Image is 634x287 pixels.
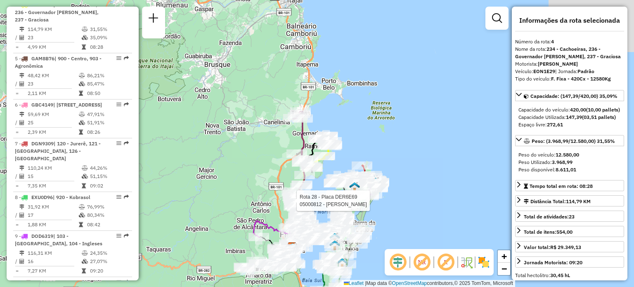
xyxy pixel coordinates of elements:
td: / [15,119,19,127]
div: Capacidade do veículo: [518,106,621,114]
span: Peso do veículo: [518,152,579,158]
img: CDD Florianópolis [287,242,298,253]
td: 08:42 [87,221,128,229]
i: Distância Total [19,112,24,117]
div: Total hectolitro: [515,272,624,279]
i: % de utilização da cubagem [79,120,85,125]
span: 4 - [15,2,99,23]
td: 23 [27,80,78,88]
span: | Jornada: [555,68,594,74]
a: Leaflet [344,280,364,286]
span: | 120 - Jurerê, 121 - [GEOGRAPHIC_DATA], 126 - [GEOGRAPHIC_DATA] [15,140,101,161]
td: 2,11 KM [27,89,78,97]
i: Total de Atividades [19,259,24,264]
i: Tempo total em rota [79,130,83,135]
span: Exibir rótulo [436,252,456,272]
span: Ocultar deslocamento [388,252,408,272]
strong: 23 [569,213,575,220]
td: / [15,257,19,266]
td: 1,88 KM [27,221,78,229]
span: 7 - [15,140,101,161]
i: Total de Atividades [19,81,24,86]
td: 27,07% [90,257,129,266]
td: = [15,182,19,190]
td: = [15,267,19,275]
i: % de utilização da cubagem [82,35,88,40]
span: FPT5E12 [34,279,55,285]
em: Opções [116,102,121,107]
strong: Padrão [577,68,594,74]
i: Distância Total [19,73,24,78]
span: 8 - [15,194,90,200]
a: Peso: (3.968,99/12.580,00) 31,55% [515,135,624,146]
div: Motorista: [515,60,624,68]
a: Total de atividades:23 [515,211,624,222]
a: Total de itens:554,00 [515,226,624,237]
td: 51,91% [87,119,128,127]
img: Fluxo de ruas [460,256,473,269]
td: 59,69 KM [27,110,78,119]
span: − [502,263,507,274]
em: Opções [116,141,121,146]
img: 2368 - Warecloud Autódromo [337,258,348,268]
td: 80,34% [87,211,128,219]
td: 7,35 KM [27,182,81,190]
span: + [502,251,507,261]
td: 08:50 [87,89,128,97]
img: PA Ilha [369,175,380,186]
a: Zoom out [498,263,510,275]
img: 2311 - Warecloud Vargem do Bom Jesus [370,177,381,188]
div: Peso: (3.968,99/12.580,00) 31,55% [515,148,624,177]
i: Total de Atividades [19,35,24,40]
td: 51,15% [90,172,129,180]
div: Total de itens: [524,228,572,236]
em: Opções [116,280,121,285]
td: / [15,211,19,219]
a: Distância Total:114,79 KM [515,195,624,206]
span: Total de atividades: [524,213,575,220]
i: % de utilização da cubagem [82,259,88,264]
td: = [15,128,19,136]
span: Peso: (3.968,99/12.580,00) 31,55% [532,138,615,144]
div: Distância Total: [524,198,591,205]
em: Rota exportada [124,194,129,199]
i: Distância Total [19,251,24,256]
i: Total de Atividades [19,120,24,125]
strong: 4 [551,38,554,45]
span: | [STREET_ADDRESS] [53,102,102,108]
i: % de utilização da cubagem [82,174,88,179]
strong: R$ 29.349,13 [550,244,581,250]
a: Tempo total em rota: 08:28 [515,180,624,191]
td: = [15,43,19,51]
td: 09:20 [90,267,129,275]
em: Opções [116,56,121,61]
span: Tempo total em rota: 08:28 [530,183,593,189]
img: Exibir/Ocultar setores [477,256,490,269]
i: Tempo total em rota [82,268,86,273]
strong: 3.968,99 [552,159,572,165]
span: GBC4149 [31,102,53,108]
td: 86,21% [87,71,128,80]
i: % de utilização da cubagem [79,81,85,86]
strong: F. Fixa - 420Cx - 12580Kg [551,76,611,82]
span: 114,79 KM [566,198,591,204]
strong: (10,00 pallets) [586,107,620,113]
a: OpenStreetMap [392,280,427,286]
img: FAD - Pirajubae [329,240,340,251]
strong: 420,00 [570,107,586,113]
img: Ilha Centro [329,232,340,243]
span: Capacidade: (147,39/420,00) 35,09% [530,93,617,99]
div: Veículo: [515,68,624,75]
td: / [15,172,19,180]
span: 6 - [15,102,102,108]
strong: 554,00 [556,229,572,235]
em: Rota exportada [124,280,129,285]
img: FAD - Vargem Grande [349,182,360,192]
em: Rota exportada [124,56,129,61]
div: Nome da rota: [515,45,624,60]
span: | 900 - Centro, 903 - Agronômica [15,55,102,69]
i: Total de Atividades [19,174,24,179]
td: 7,27 KM [27,267,81,275]
div: Capacidade Utilizada: [518,114,621,121]
span: | 103 - [GEOGRAPHIC_DATA], 104 - Ingleses [15,233,102,247]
